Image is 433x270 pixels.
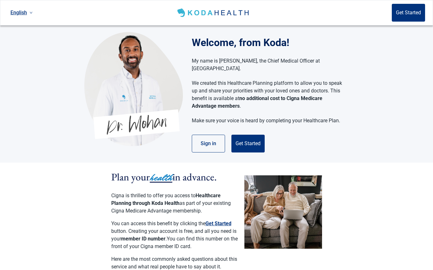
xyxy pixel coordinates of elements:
span: down [29,11,33,14]
p: You can access this benefit by clicking the button. Creating your account is free, and all you ne... [111,220,238,250]
a: Current language: English [8,7,35,18]
img: Couple planning their healthcare together [244,175,322,249]
strong: member ID number [121,236,165,242]
img: Koda Health [176,8,251,18]
button: Get Started [231,135,265,152]
span: Cigna is thrilled to offer you access to [111,192,196,199]
span: in advance. [172,170,217,184]
button: Get Started [205,220,231,227]
p: My name is [PERSON_NAME], the Chief Medical Officer at [GEOGRAPHIC_DATA]. [192,57,342,72]
p: Make sure your voice is heard by completing your Healthcare Plan. [192,117,342,125]
button: Get Started [392,4,425,22]
img: Koda Health [84,32,183,146]
span: Plan your [111,170,150,184]
span: health [150,171,172,185]
strong: no additional cost to Cigna Medicare Advantage members [192,95,322,109]
p: We created this Healthcare Planning platform to allow you to speak up and share your priorities w... [192,79,342,110]
h1: Welcome, from Koda! [192,35,349,50]
button: Sign in [192,135,225,152]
